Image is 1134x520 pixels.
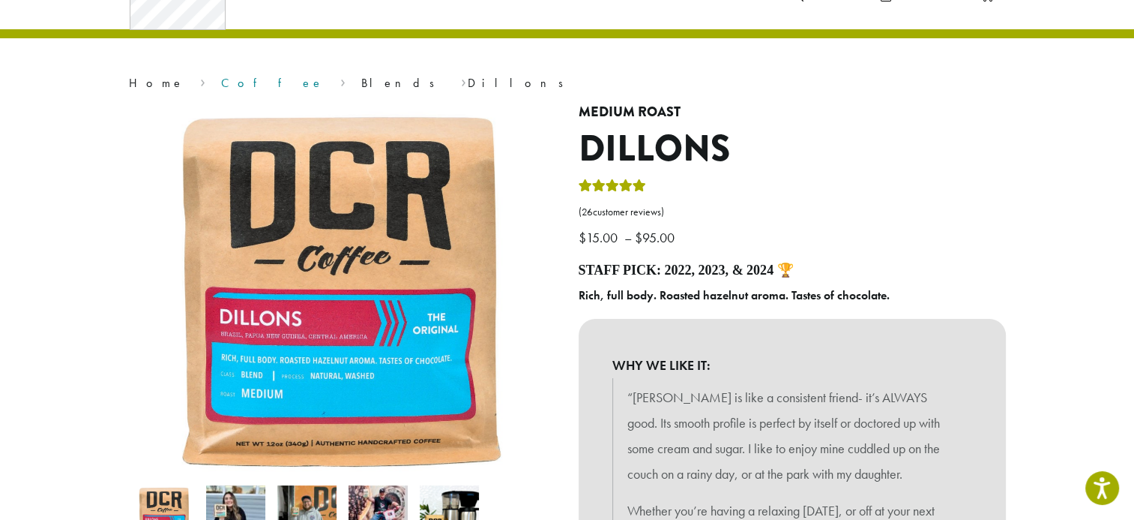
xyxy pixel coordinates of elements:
span: › [460,69,465,92]
span: $ [579,229,586,246]
a: Coffee [221,75,324,91]
h1: Dillons [579,128,1006,171]
a: (26customer reviews) [579,205,1006,220]
bdi: 15.00 [579,229,621,246]
span: › [340,69,346,92]
nav: Breadcrumb [129,74,1006,92]
p: “[PERSON_NAME] is like a consistent friend- it’s ALWAYS good. Its smooth profile is perfect by it... [627,385,957,486]
span: › [200,69,205,92]
a: Home [129,75,184,91]
span: 26 [582,206,593,218]
b: WHY WE LIKE IT: [612,353,972,378]
span: $ [635,229,642,246]
span: – [624,229,632,246]
bdi: 95.00 [635,229,678,246]
b: Rich, full body. Roasted hazelnut aroma. Tastes of chocolate. [579,287,890,303]
h4: Staff Pick: 2022, 2023, & 2024 🏆 [579,263,1006,279]
a: Blends [361,75,444,91]
div: Rated 5.00 out of 5 [579,177,646,200]
h4: Medium Roast [579,104,1006,121]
